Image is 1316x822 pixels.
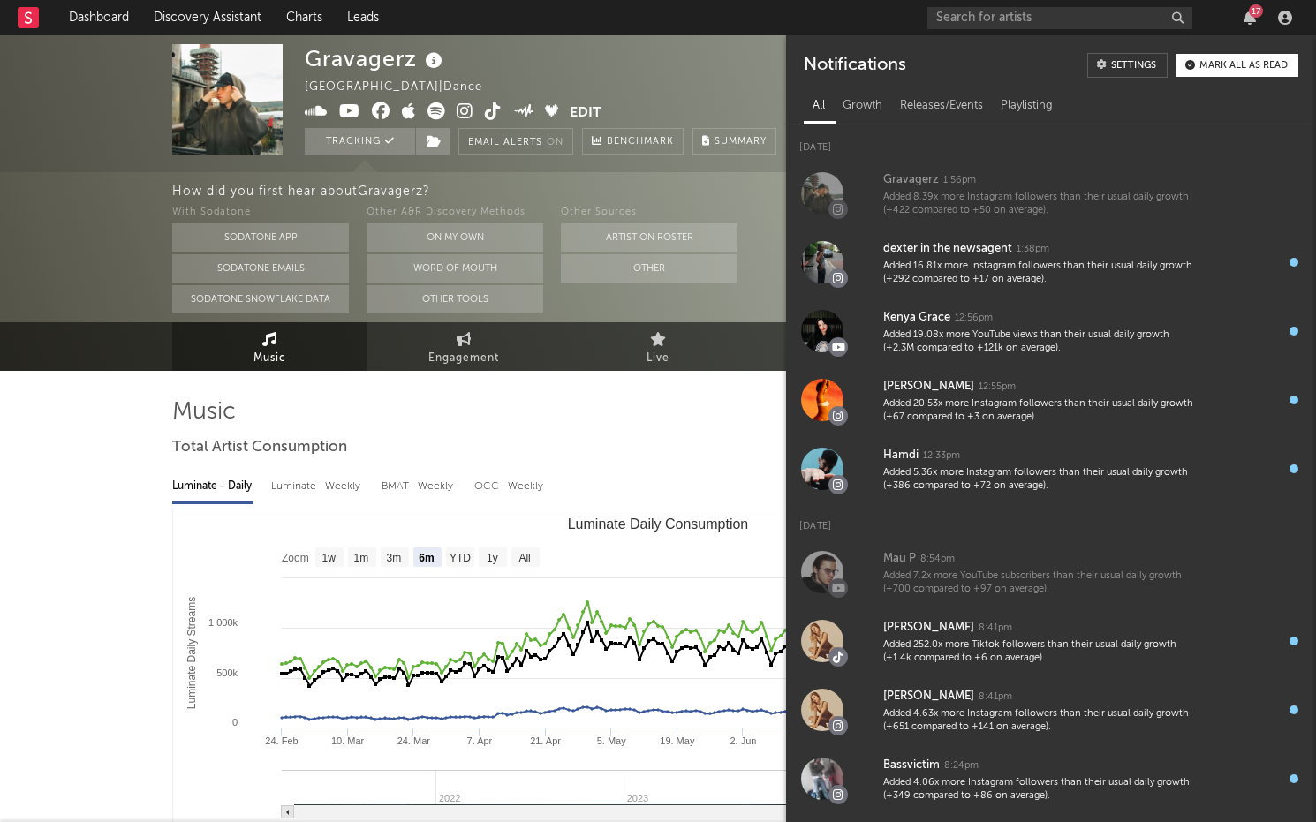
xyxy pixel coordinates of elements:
[786,434,1316,503] a: Hamdi12:33pmAdded 5.36x more Instagram followers than their usual daily growth (+386 compared to ...
[367,223,543,252] button: On My Own
[1176,54,1298,77] button: Mark all as read
[834,91,891,121] div: Growth
[1087,53,1168,78] a: Settings
[883,328,1194,356] div: Added 19.08x more YouTube views than their usual daily growth (+2.3M compared to +121k on average).
[331,735,365,746] text: 10. Mar
[786,159,1316,228] a: Gravagerz1:56pmAdded 8.39x more Instagram followers than their usual daily growth (+422 compared ...
[755,322,949,371] a: Audience
[804,53,905,78] div: Notifications
[172,254,349,283] button: Sodatone Emails
[955,312,993,325] div: 12:56pm
[253,348,286,369] span: Music
[786,675,1316,744] a: [PERSON_NAME]8:41pmAdded 4.63x more Instagram followers than their usual daily growth (+651 compa...
[1111,61,1156,71] div: Settings
[992,91,1062,121] div: Playlisting
[582,128,684,155] a: Benchmark
[883,707,1194,735] div: Added 4.63x more Instagram followers than their usual daily growth (+651 compared to +141 on aver...
[883,260,1194,287] div: Added 16.81x more Instagram followers than their usual daily growth (+292 compared to +17 on aver...
[561,202,737,223] div: Other Sources
[232,717,238,728] text: 0
[786,228,1316,297] a: dexter in the newsagent1:38pmAdded 16.81x more Instagram followers than their usual daily growth ...
[172,437,347,458] span: Total Artist Consumption
[786,124,1316,159] div: [DATE]
[185,597,198,709] text: Luminate Daily Streams
[883,445,919,466] div: Hamdi
[883,307,950,328] div: Kenya Grace
[883,191,1194,218] div: Added 8.39x more Instagram followers than their usual daily growth (+422 compared to +50 on avera...
[786,744,1316,813] a: Bassvictim8:24pmAdded 4.06x more Instagram followers than their usual daily growth (+349 compared...
[561,254,737,283] button: Other
[891,91,992,121] div: Releases/Events
[883,776,1194,803] div: Added 4.06x more Instagram followers than their usual daily growth (+349 compared to +86 on avera...
[883,617,974,638] div: [PERSON_NAME]
[1244,11,1256,25] button: 17
[387,552,402,564] text: 3m
[216,667,238,678] text: 500k
[786,503,1316,538] div: [DATE]
[474,471,545,501] div: OCC - Weekly
[397,735,431,746] text: 24. Mar
[943,174,976,187] div: 1:56pm
[979,622,1012,635] div: 8:41pm
[883,686,974,707] div: [PERSON_NAME]
[172,471,253,501] div: Luminate - Daily
[367,254,543,283] button: Word Of Mouth
[692,128,776,155] button: Summary
[305,44,447,73] div: Gravagerz
[786,297,1316,366] a: Kenya Grace12:56pmAdded 19.08x more YouTube views than their usual daily growth (+2.3M compared t...
[271,471,364,501] div: Luminate - Weekly
[786,366,1316,434] a: [PERSON_NAME]12:55pmAdded 20.53x more Instagram followers than their usual daily growth (+67 comp...
[305,128,415,155] button: Tracking
[1017,243,1049,256] div: 1:38pm
[487,552,498,564] text: 1y
[979,690,1012,704] div: 8:41pm
[367,202,543,223] div: Other A&R Discovery Methods
[920,553,955,566] div: 8:54pm
[419,552,434,564] text: 6m
[172,223,349,252] button: Sodatone App
[597,735,627,746] text: 5. May
[927,7,1192,29] input: Search for artists
[883,466,1194,494] div: Added 5.36x more Instagram followers than their usual daily growth (+386 compared to +72 on avera...
[518,552,530,564] text: All
[660,735,695,746] text: 19. May
[172,285,349,313] button: Sodatone Snowflake Data
[561,322,755,371] a: Live
[382,471,457,501] div: BMAT - Weekly
[570,102,601,124] button: Edit
[172,202,349,223] div: With Sodatone
[172,181,1316,202] div: How did you first hear about Gravagerz ?
[883,238,1012,260] div: dexter in the newsagent
[883,170,939,191] div: Gravagerz
[979,381,1016,394] div: 12:55pm
[923,449,960,463] div: 12:33pm
[530,735,561,746] text: 21. Apr
[944,759,979,773] div: 8:24pm
[547,138,563,147] em: On
[883,569,1194,597] div: Added 7.2x more YouTube subscribers than their usual daily growth (+700 compared to +97 on average).
[428,348,499,369] span: Engagement
[561,223,737,252] button: Artist on Roster
[883,638,1194,666] div: Added 252.0x more Tiktok followers than their usual daily growth (+1.4k compared to +6 on average).
[804,91,834,121] div: All
[883,376,974,397] div: [PERSON_NAME]
[568,517,749,532] text: Luminate Daily Consumption
[458,128,573,155] button: Email AlertsOn
[208,617,238,628] text: 1 000k
[730,735,757,746] text: 2. Jun
[786,607,1316,675] a: [PERSON_NAME]8:41pmAdded 252.0x more Tiktok followers than their usual daily growth (+1.4k compar...
[367,285,543,313] button: Other Tools
[1249,4,1263,18] div: 17
[883,548,916,569] div: Mau P
[786,538,1316,607] a: Mau P8:54pmAdded 7.2x more YouTube subscribers than their usual daily growth (+700 compared to +9...
[1199,61,1288,71] div: Mark all as read
[282,552,309,564] text: Zoom
[647,348,669,369] span: Live
[450,552,471,564] text: YTD
[305,77,523,98] div: [GEOGRAPHIC_DATA] | Dance
[883,397,1194,425] div: Added 20.53x more Instagram followers than their usual daily growth (+67 compared to +3 on average).
[607,132,674,153] span: Benchmark
[172,322,367,371] a: Music
[367,322,561,371] a: Engagement
[322,552,337,564] text: 1w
